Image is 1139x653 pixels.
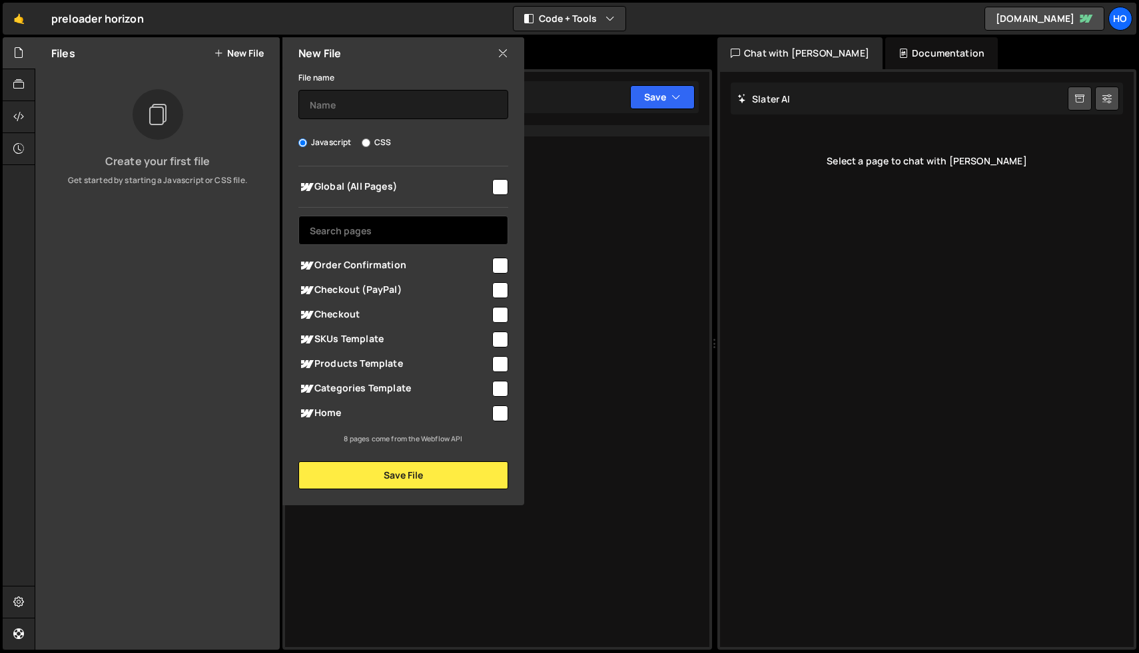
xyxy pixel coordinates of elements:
span: Products Template [298,356,490,372]
input: Name [298,90,508,119]
button: New File [214,48,264,59]
a: 🤙 [3,3,35,35]
p: Get started by starting a Javascript or CSS file. [46,174,269,186]
h2: New File [298,46,341,61]
span: Global (All Pages) [298,179,490,195]
input: CSS [362,138,370,147]
a: [DOMAIN_NAME] [984,7,1104,31]
h2: Slater AI [737,93,791,105]
a: ho [1108,7,1132,31]
label: File name [298,71,334,85]
button: Save File [298,461,508,489]
button: Save [630,85,695,109]
span: Categories Template [298,381,490,397]
span: Checkout (PayPal) [298,282,490,298]
div: Select a page to chat with [PERSON_NAME] [731,134,1123,188]
span: SKUs Template [298,331,490,347]
div: preloader horizon [51,11,144,27]
small: 8 pages come from the Webflow API [344,434,462,443]
input: Javascript [298,138,307,147]
span: Checkout [298,307,490,323]
h3: Create your first file [46,156,269,166]
span: Order Confirmation [298,258,490,274]
button: Code + Tools [514,7,625,31]
label: Javascript [298,136,352,149]
h2: Files [51,46,75,61]
input: Search pages [298,216,508,245]
label: CSS [362,136,391,149]
div: Documentation [885,37,998,69]
div: Chat with [PERSON_NAME] [717,37,883,69]
span: Home [298,405,490,421]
